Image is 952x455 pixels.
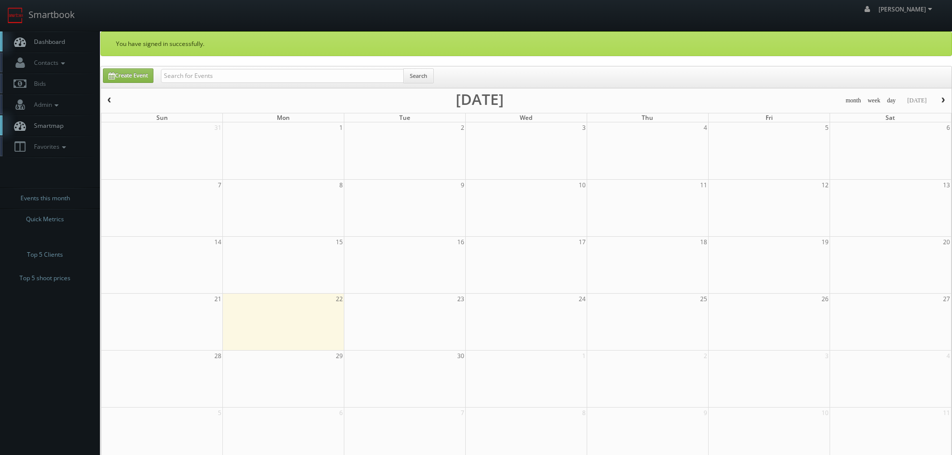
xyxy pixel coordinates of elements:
span: Smartmap [29,121,63,130]
span: 29 [335,351,344,361]
span: 17 [578,237,587,247]
span: 9 [460,180,465,190]
span: 11 [942,408,951,418]
span: 4 [946,351,951,361]
span: 16 [456,237,465,247]
span: 10 [821,408,830,418]
img: smartbook-logo.png [7,7,23,23]
span: Admin [29,100,61,109]
span: 7 [460,408,465,418]
span: Thu [642,113,653,122]
button: Search [403,68,434,83]
span: 22 [335,294,344,304]
button: day [884,94,900,107]
span: 28 [213,351,222,361]
span: 19 [821,237,830,247]
span: Bids [29,79,46,88]
span: 6 [946,122,951,133]
span: Quick Metrics [26,214,64,224]
span: 1 [338,122,344,133]
span: 8 [581,408,587,418]
span: 12 [821,180,830,190]
span: 6 [338,408,344,418]
span: 15 [335,237,344,247]
span: 23 [456,294,465,304]
span: Events this month [20,193,70,203]
span: 21 [213,294,222,304]
span: Fri [766,113,773,122]
h2: [DATE] [456,94,504,104]
span: Favorites [29,142,68,151]
span: Dashboard [29,37,65,46]
span: [PERSON_NAME] [879,5,935,13]
span: Top 5 shoot prices [19,273,70,283]
span: Tue [399,113,410,122]
input: Search for Events [161,69,404,83]
span: 24 [578,294,587,304]
span: 5 [217,408,222,418]
span: 2 [460,122,465,133]
span: Sun [156,113,168,122]
button: week [864,94,884,107]
span: 30 [456,351,465,361]
span: 9 [703,408,708,418]
span: 3 [824,351,830,361]
span: 4 [703,122,708,133]
span: 3 [581,122,587,133]
span: Mon [277,113,290,122]
span: 18 [699,237,708,247]
span: 1 [581,351,587,361]
span: 27 [942,294,951,304]
button: [DATE] [904,94,930,107]
span: Contacts [29,58,67,67]
button: month [842,94,865,107]
span: 7 [217,180,222,190]
span: 25 [699,294,708,304]
span: 14 [213,237,222,247]
span: 13 [942,180,951,190]
span: 5 [824,122,830,133]
span: 10 [578,180,587,190]
span: 8 [338,180,344,190]
a: Create Event [103,68,153,83]
span: Top 5 Clients [27,250,63,260]
span: 20 [942,237,951,247]
p: You have signed in successfully. [116,39,937,48]
span: 11 [699,180,708,190]
span: Sat [886,113,895,122]
span: Wed [520,113,532,122]
span: 31 [213,122,222,133]
span: 26 [821,294,830,304]
span: 2 [703,351,708,361]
